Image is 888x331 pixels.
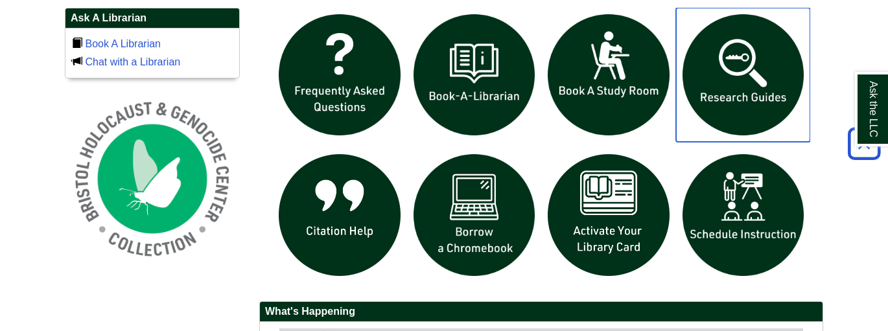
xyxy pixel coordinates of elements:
img: For faculty. Schedule Library Instruction icon links to form. [676,148,811,282]
img: citation help icon links to citation help guide page [272,148,407,282]
a: Chat with a Librarian [85,56,180,67]
img: frequently asked questions [272,8,407,143]
h2: What's Happening [260,302,823,322]
div: slideshow [272,8,810,288]
img: Holocaust and Genocide Collection [65,91,240,266]
a: Book A Librarian [85,38,161,49]
img: Borrow a chromebook icon links to the borrow a chromebook web page [407,148,542,282]
img: activate Library Card icon links to form to activate student ID into library card [541,148,676,282]
a: Back to Top [843,135,885,152]
img: book a study room icon links to book a study room web page [541,8,676,143]
h2: Ask A Librarian [65,8,239,29]
img: Book a Librarian icon links to book a librarian web page [407,8,542,143]
img: Research Guides icon links to research guides web page [676,8,811,143]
